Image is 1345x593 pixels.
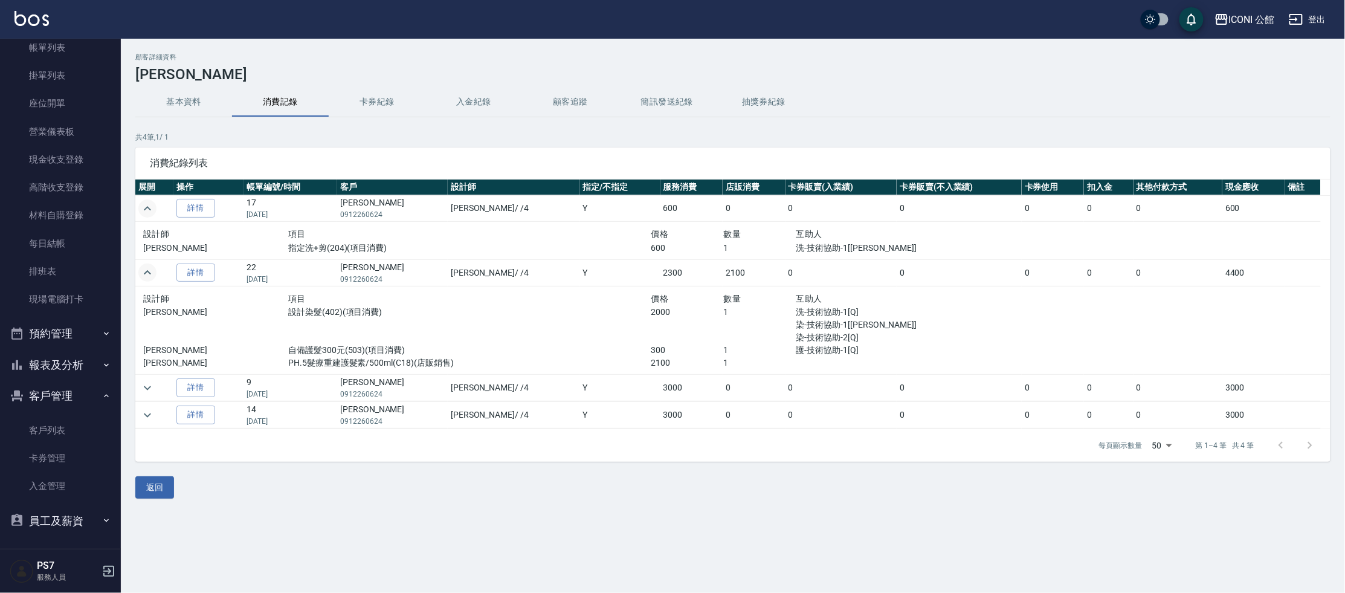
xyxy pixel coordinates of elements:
[143,357,288,369] p: [PERSON_NAME]
[448,180,580,195] th: 設計師
[5,472,116,500] a: 入金管理
[897,259,1022,286] td: 0
[176,199,215,218] a: 詳情
[340,389,445,400] p: 0912260624
[580,259,660,286] td: Y
[796,331,1014,344] p: 染-技術協助-2[Q]
[651,306,724,319] p: 2000
[796,306,1014,319] p: 洗-技術協助-1[Q]
[1099,440,1143,451] p: 每頁顯示數量
[5,146,116,173] a: 現金收支登錄
[15,11,49,26] img: Logo
[448,259,580,286] td: [PERSON_NAME] / /4
[580,180,660,195] th: 指定/不指定
[5,201,116,229] a: 材料自購登錄
[288,344,651,357] p: 自備護髮300元(503)(項目消費)
[337,375,448,401] td: [PERSON_NAME]
[143,306,288,319] p: [PERSON_NAME]
[651,357,724,369] p: 2100
[5,118,116,146] a: 營業儀表板
[1084,375,1133,401] td: 0
[724,306,796,319] p: 1
[724,229,741,239] span: 數量
[723,375,785,401] td: 0
[1084,402,1133,429] td: 0
[5,258,116,285] a: 排班表
[244,375,337,401] td: 9
[247,209,334,220] p: [DATE]
[143,344,288,357] p: [PERSON_NAME]
[651,242,724,254] p: 600
[897,180,1022,195] th: 卡券販賣(不入業績)
[723,180,785,195] th: 店販消費
[1084,180,1133,195] th: 扣入金
[5,416,116,444] a: 客戶列表
[1022,195,1084,222] td: 0
[138,379,156,397] button: expand row
[37,572,98,583] p: 服務人員
[796,294,822,303] span: 互助人
[337,402,448,429] td: [PERSON_NAME]
[244,402,337,429] td: 14
[660,375,723,401] td: 3000
[651,229,669,239] span: 價格
[723,195,785,222] td: 0
[1222,180,1285,195] th: 現金應收
[651,294,669,303] span: 價格
[1210,7,1280,32] button: ICONI 公館
[337,259,448,286] td: [PERSON_NAME]
[1022,259,1084,286] td: 0
[897,195,1022,222] td: 0
[724,242,796,254] p: 1
[5,62,116,89] a: 掛單列表
[785,375,897,401] td: 0
[715,88,812,117] button: 抽獎券紀錄
[723,402,785,429] td: 0
[135,180,173,195] th: 展開
[1284,8,1330,31] button: 登出
[244,259,337,286] td: 22
[660,259,723,286] td: 2300
[135,66,1330,83] h3: [PERSON_NAME]
[425,88,522,117] button: 入金紀錄
[340,209,445,220] p: 0912260624
[232,88,329,117] button: 消費記錄
[796,344,1014,357] p: 護-技術協助-1[Q]
[580,375,660,401] td: Y
[1022,180,1084,195] th: 卡券使用
[5,349,116,381] button: 報表及分析
[724,357,796,369] p: 1
[337,180,448,195] th: 客戶
[1147,429,1176,462] div: 50
[580,195,660,222] td: Y
[135,53,1330,61] h2: 顧客詳細資料
[176,264,215,282] a: 詳情
[1222,375,1285,401] td: 3000
[37,560,98,572] h5: PS7
[723,259,785,286] td: 2100
[1134,259,1222,286] td: 0
[796,319,1014,331] p: 染-技術協助-1[[PERSON_NAME]]
[247,274,334,285] p: [DATE]
[288,294,306,303] span: 項目
[10,559,34,583] img: Person
[1229,12,1275,27] div: ICONI 公館
[1134,180,1222,195] th: 其他付款方式
[1084,195,1133,222] td: 0
[143,294,169,303] span: 設計師
[651,344,724,357] p: 300
[796,242,1014,254] p: 洗-技術協助-1[[PERSON_NAME]]
[5,173,116,201] a: 高階收支登錄
[340,416,445,427] p: 0912260624
[785,402,897,429] td: 0
[143,229,169,239] span: 設計師
[724,344,796,357] p: 1
[1179,7,1204,31] button: save
[138,406,156,424] button: expand row
[176,406,215,424] a: 詳情
[1285,180,1321,195] th: 備註
[329,88,425,117] button: 卡券紀錄
[135,132,1330,143] p: 共 4 筆, 1 / 1
[5,285,116,313] a: 現場電腦打卡
[796,229,822,239] span: 互助人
